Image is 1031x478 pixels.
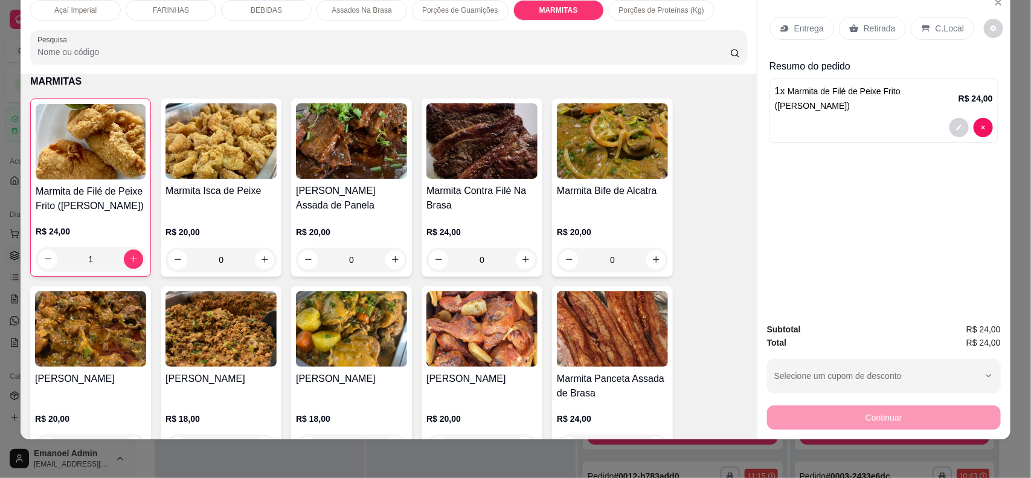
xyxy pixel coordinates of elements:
strong: Total [767,338,786,347]
p: Retirada [864,22,896,34]
p: Porções de Proteínas (Kg) [619,5,704,15]
h4: Marmita Bife de Alcatra [557,184,668,198]
img: product-image [165,103,277,179]
span: R$ 24,00 [966,336,1001,349]
img: product-image [296,291,407,367]
p: BEBIDAS [251,5,282,15]
p: MARMITAS [30,74,747,89]
img: product-image [557,291,668,367]
img: product-image [296,103,407,179]
p: MARMITAS [539,5,578,15]
button: decrease-product-quantity [974,118,993,137]
p: Resumo do pedido [769,59,998,74]
h4: Marmita Panceta Assada de Brasa [557,372,668,401]
p: 1 x [775,84,959,113]
img: product-image [35,291,146,367]
p: Açaí Imperial [54,5,97,15]
button: decrease-product-quantity [984,19,1003,38]
p: R$ 24,00 [557,413,668,425]
h4: Marmita Contra Filé Na Brasa [426,184,538,213]
p: R$ 20,00 [426,413,538,425]
p: R$ 20,00 [35,413,146,425]
h4: [PERSON_NAME] [165,372,277,386]
p: FARINHAS [153,5,189,15]
label: Pesquisa [37,34,71,45]
img: product-image [36,104,146,179]
h4: Marmita Isca de Peixe [165,184,277,198]
p: Assados Na Brasa [332,5,391,15]
p: R$ 20,00 [296,226,407,238]
h4: [PERSON_NAME] [426,372,538,386]
img: product-image [426,291,538,367]
p: R$ 18,00 [296,413,407,425]
button: decrease-product-quantity [949,118,969,137]
h4: [PERSON_NAME] [296,372,407,386]
p: Porções de Guarnições [422,5,498,15]
p: C.Local [936,22,964,34]
strong: Subtotal [767,325,801,334]
p: R$ 24,00 [36,225,146,237]
span: R$ 24,00 [966,323,1001,336]
p: R$ 18,00 [165,413,277,425]
h4: Marmita de Filé de Peixe Frito ([PERSON_NAME]) [36,184,146,213]
p: R$ 20,00 [557,226,668,238]
h4: [PERSON_NAME] Assada de Panela [296,184,407,213]
span: Marmita de Filé de Peixe Frito ([PERSON_NAME]) [775,86,901,111]
button: Selecione um cupom de desconto [767,359,1001,393]
img: product-image [165,291,277,367]
img: product-image [426,103,538,179]
p: R$ 24,00 [426,226,538,238]
h4: [PERSON_NAME] [35,372,146,386]
p: R$ 20,00 [165,226,277,238]
p: Entrega [794,22,824,34]
img: product-image [557,103,668,179]
p: R$ 24,00 [959,92,993,105]
input: Pesquisa [37,46,730,58]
